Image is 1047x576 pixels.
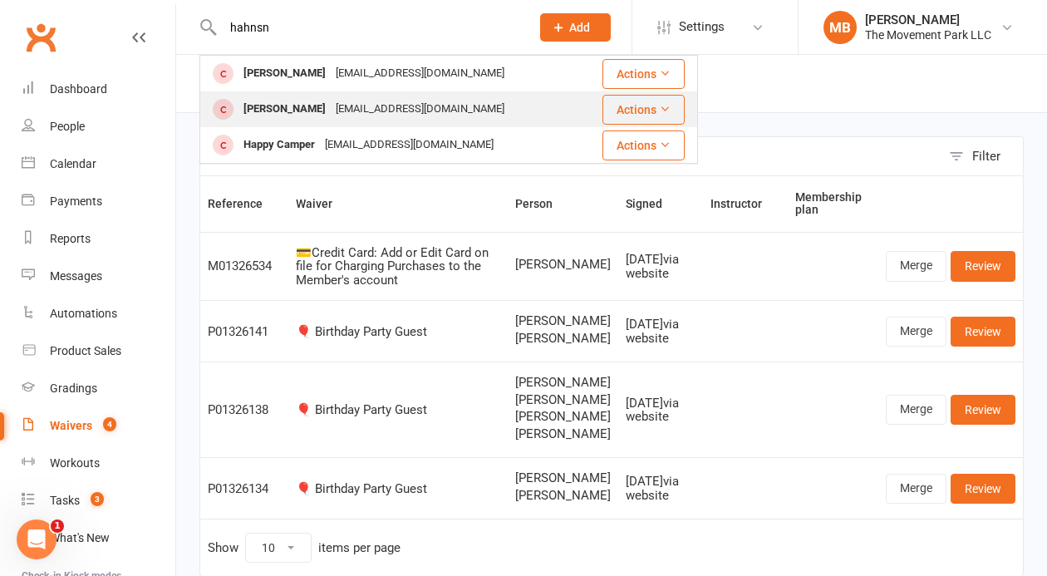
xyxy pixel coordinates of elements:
div: Reports [50,232,91,245]
div: Workouts [50,456,100,470]
div: Automations [50,307,117,320]
div: People [50,120,85,133]
span: 1 [51,519,64,533]
a: Product Sales [22,332,175,370]
input: Search... [218,16,519,39]
div: [PERSON_NAME] [238,97,331,121]
div: MB [823,11,857,44]
a: Automations [22,295,175,332]
div: P01326141 [208,325,281,339]
a: Merge [886,395,946,425]
div: What's New [50,531,110,544]
div: [PERSON_NAME] [865,12,991,27]
span: [PERSON_NAME] [515,314,611,328]
span: Signed [626,197,681,210]
span: Person [515,197,571,210]
div: [DATE] via website [626,396,696,424]
a: Merge [886,474,946,504]
a: Review [951,474,1015,504]
a: Merge [886,251,946,281]
div: The Movement Park LLC [865,27,991,42]
span: [PERSON_NAME] [515,427,611,441]
span: [PERSON_NAME] [515,332,611,346]
div: Product Sales [50,344,121,357]
span: [PERSON_NAME] [515,471,611,485]
a: People [22,108,175,145]
span: Settings [679,8,725,46]
a: Waivers 4 [22,407,175,445]
a: Merge [886,317,946,347]
th: Membership plan [788,176,878,232]
a: Calendar [22,145,175,183]
div: P01326138 [208,403,281,417]
div: [DATE] via website [626,475,696,502]
button: Waiver [296,194,351,214]
div: P01326134 [208,482,281,496]
button: Actions [602,59,685,89]
span: [PERSON_NAME] [515,489,611,503]
a: Tasks 3 [22,482,175,519]
button: Signed [626,194,681,214]
div: Show [208,533,401,563]
div: Calendar [50,157,96,170]
button: Add [540,13,611,42]
a: Dashboard [22,71,175,108]
div: 🎈 Birthday Party Guest [296,325,500,339]
div: [EMAIL_ADDRESS][DOMAIN_NAME] [331,62,509,86]
a: Gradings [22,370,175,407]
span: Waiver [296,197,351,210]
a: Clubworx [20,17,61,58]
div: Happy Camper [238,133,320,157]
span: 3 [91,492,104,506]
span: [PERSON_NAME] [515,376,611,390]
a: What's New [22,519,175,557]
a: Reports [22,220,175,258]
button: Filter [941,137,1023,175]
div: [PERSON_NAME] [238,62,331,86]
a: Workouts [22,445,175,482]
div: items per page [318,541,401,555]
button: Actions [602,95,685,125]
div: M01326534 [208,259,281,273]
a: Review [951,317,1015,347]
div: Filter [972,146,1000,166]
div: [DATE] via website [626,318,696,345]
div: [DATE] via website [626,253,696,280]
div: Messages [50,269,102,283]
a: Review [951,251,1015,281]
div: Tasks [50,494,80,507]
span: Instructor [710,197,780,210]
iframe: Intercom live chat [17,519,57,559]
a: Messages [22,258,175,295]
div: Waivers [50,419,92,432]
div: Payments [50,194,102,208]
button: Person [515,194,571,214]
button: Reference [208,194,281,214]
div: Dashboard [50,82,107,96]
a: Payments [22,183,175,220]
a: Review [951,395,1015,425]
div: [EMAIL_ADDRESS][DOMAIN_NAME] [331,97,509,121]
span: Add [569,21,590,34]
div: 🎈 Birthday Party Guest [296,403,500,417]
div: 💳Credit Card: Add or Edit Card on file for Charging Purchases to the Member's account [296,246,500,288]
span: Reference [208,197,281,210]
button: Actions [602,130,685,160]
span: [PERSON_NAME] [515,393,611,407]
div: 🎈 Birthday Party Guest [296,482,500,496]
span: [PERSON_NAME] [515,410,611,424]
span: 4 [103,417,116,431]
button: Instructor [710,194,780,214]
span: [PERSON_NAME] [515,258,611,272]
div: Gradings [50,382,97,395]
div: [EMAIL_ADDRESS][DOMAIN_NAME] [320,133,499,157]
